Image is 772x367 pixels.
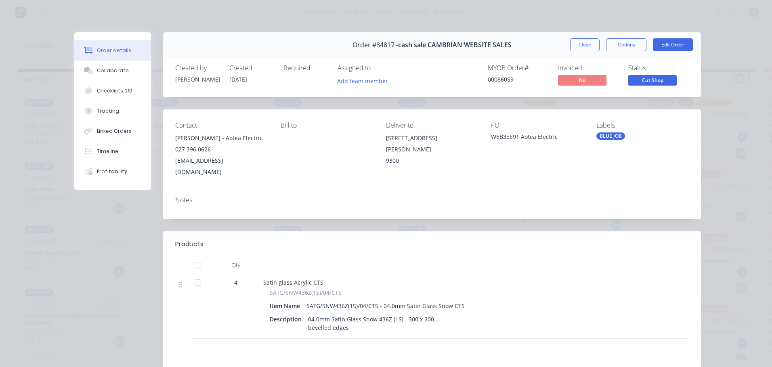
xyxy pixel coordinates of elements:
[175,155,268,178] div: [EMAIL_ADDRESS][DOMAIN_NAME]
[491,132,583,144] div: WEB35591 Aotea Electric
[398,41,512,49] span: cash sale CAMBRIAN WEBSITE SALES
[596,132,625,140] div: BLUE JOB
[229,64,274,72] div: Created
[97,107,119,115] div: Tracking
[175,64,220,72] div: Created by
[628,75,677,85] span: Cut Shop
[596,122,689,129] div: Labels
[97,47,131,54] div: Order details
[74,40,151,61] button: Order details
[229,75,247,83] span: [DATE]
[570,38,600,51] button: Close
[386,155,478,166] div: 9300
[97,87,132,94] div: Checklists 0/0
[338,75,392,86] button: Add team member
[628,75,677,87] button: Cut Shop
[212,257,260,273] div: Qty
[175,144,268,155] div: 027 396 0626
[303,300,468,312] div: SATG/SNW436Z(1S)/04/CTS - 04.0mm Satin Glass Snow CTS
[74,101,151,121] button: Tracking
[488,75,548,84] div: 00086059
[386,132,478,155] div: [STREET_ADDRESS][PERSON_NAME]
[283,64,328,72] div: Required
[352,41,398,49] span: Order #84817 -
[74,81,151,101] button: Checklists 0/0
[338,64,418,72] div: Assigned to
[175,132,268,178] div: [PERSON_NAME] - Aotea Electric027 396 0626[EMAIL_ADDRESS][DOMAIN_NAME]
[175,239,203,249] div: Products
[97,168,127,175] div: Profitability
[175,132,268,144] div: [PERSON_NAME] - Aotea Electric
[74,121,151,141] button: Linked Orders
[263,279,323,286] span: Satin glass Acrylic CTS
[333,75,392,86] button: Add team member
[488,64,548,72] div: MYOB Order #
[270,313,305,325] div: Description
[74,141,151,161] button: Timeline
[491,122,583,129] div: PO
[74,61,151,81] button: Collaborate
[74,161,151,182] button: Profitability
[628,64,689,72] div: Status
[558,64,619,72] div: Invoiced
[175,196,689,204] div: Notes
[653,38,693,51] button: Edit Order
[281,122,373,129] div: Bill to
[234,278,237,287] span: 4
[97,67,129,74] div: Collaborate
[386,132,478,166] div: [STREET_ADDRESS][PERSON_NAME]9300
[175,75,220,84] div: [PERSON_NAME]
[606,38,646,51] button: Options
[270,300,303,312] div: Item Name
[97,148,118,155] div: Timeline
[270,288,342,297] span: SATG/SNW436Z(1S)/04/CTS
[386,122,478,129] div: Deliver to
[305,313,437,333] div: 04.0mm Satin Glass Snow 436Z (1S) - 300 x 300 bevelled edges
[175,122,268,129] div: Contact
[558,75,606,85] span: No
[97,128,132,135] div: Linked Orders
